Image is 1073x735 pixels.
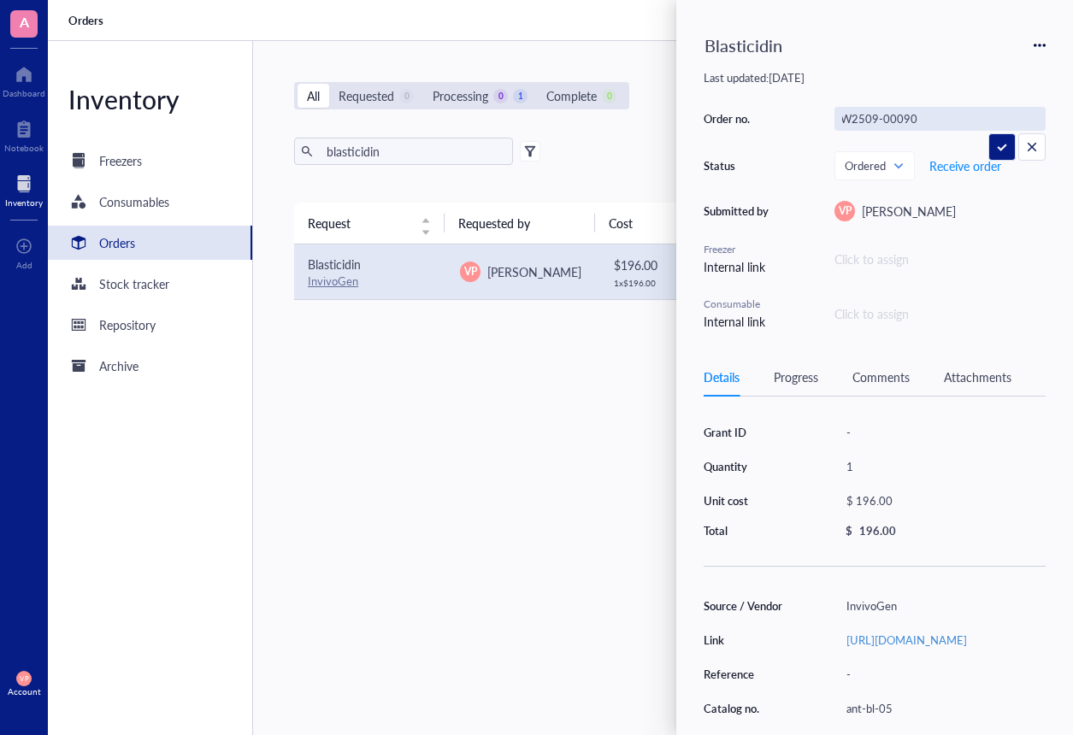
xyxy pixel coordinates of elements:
a: Stock tracker [48,267,252,301]
a: Notebook [4,115,44,153]
th: Cost [595,203,690,244]
div: Consumable [704,297,772,312]
span: Request [308,214,410,232]
div: 0 [399,89,414,103]
div: segmented control [294,82,629,109]
button: Receive order [929,152,1002,179]
div: Grant ID [704,425,791,440]
div: All [307,86,320,105]
div: Catalog no. [704,701,791,716]
div: Freezer [704,242,772,257]
div: Freezers [99,151,142,170]
div: $ 196.00 [839,489,1039,513]
div: - [839,662,1046,686]
div: Notebook [4,143,44,153]
div: Stock tracker [99,274,169,293]
a: Freezers [48,144,252,178]
div: - [839,420,1046,444]
div: InvivoGen [839,594,1046,618]
a: Consumables [48,185,252,219]
span: [PERSON_NAME] [862,203,956,220]
span: Receive order [929,159,1001,173]
div: $ 196.00 [614,256,681,274]
div: Complete [546,86,597,105]
div: Progress [774,367,818,386]
div: Processing [433,86,488,105]
div: Unit cost [704,493,791,509]
div: Internal link [704,312,772,331]
div: Internal link [704,257,772,276]
div: 0 [602,89,616,103]
div: Attachments [944,367,1011,386]
div: Comments [852,367,910,386]
th: Request [294,203,445,244]
div: Click to assign [834,250,1046,268]
div: Details [704,367,740,386]
div: Reference [704,667,791,682]
div: Last updated: [DATE] [704,70,1046,85]
span: A [20,11,29,32]
div: Dashboard [3,88,45,98]
div: 1 x $ 196.00 [614,278,681,288]
div: Add [16,260,32,270]
span: Blasticidin [308,256,361,273]
div: Inventory [48,82,252,116]
span: VP [464,264,477,279]
div: Archive [99,356,139,375]
a: Repository [48,308,252,342]
a: InvivoGen [308,273,358,289]
th: Requested by [445,203,595,244]
a: Orders [48,226,252,260]
span: [PERSON_NAME] [487,263,581,280]
div: ant-bl-05 [839,697,1046,720]
a: [URL][DOMAIN_NAME] [846,632,967,648]
span: VP [839,203,852,219]
div: Requested [339,86,394,105]
div: 1 [839,455,1046,479]
div: Order no. [704,111,772,126]
div: Status [704,158,772,173]
div: Orders [99,233,135,252]
a: Archive [48,349,252,383]
div: Source / Vendor [704,598,791,614]
div: Account [8,686,41,697]
input: Find orders in table [320,138,506,164]
a: Orders [68,13,107,28]
div: Inventory [5,197,43,208]
div: $ [846,523,852,538]
div: 0 [493,89,508,103]
div: Consumables [99,192,169,211]
a: Inventory [5,170,43,208]
div: Quantity [704,459,791,474]
div: Link [704,632,791,648]
div: Submitted by [704,203,772,219]
span: VP [20,674,28,682]
div: 1 [513,89,528,103]
div: Blasticidin [697,27,790,63]
div: Total [704,523,791,538]
a: Dashboard [3,61,45,98]
div: Repository [99,315,156,334]
div: 196.00 [859,523,896,538]
span: Ordered [845,158,901,173]
div: Click to assign [834,304,1046,323]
